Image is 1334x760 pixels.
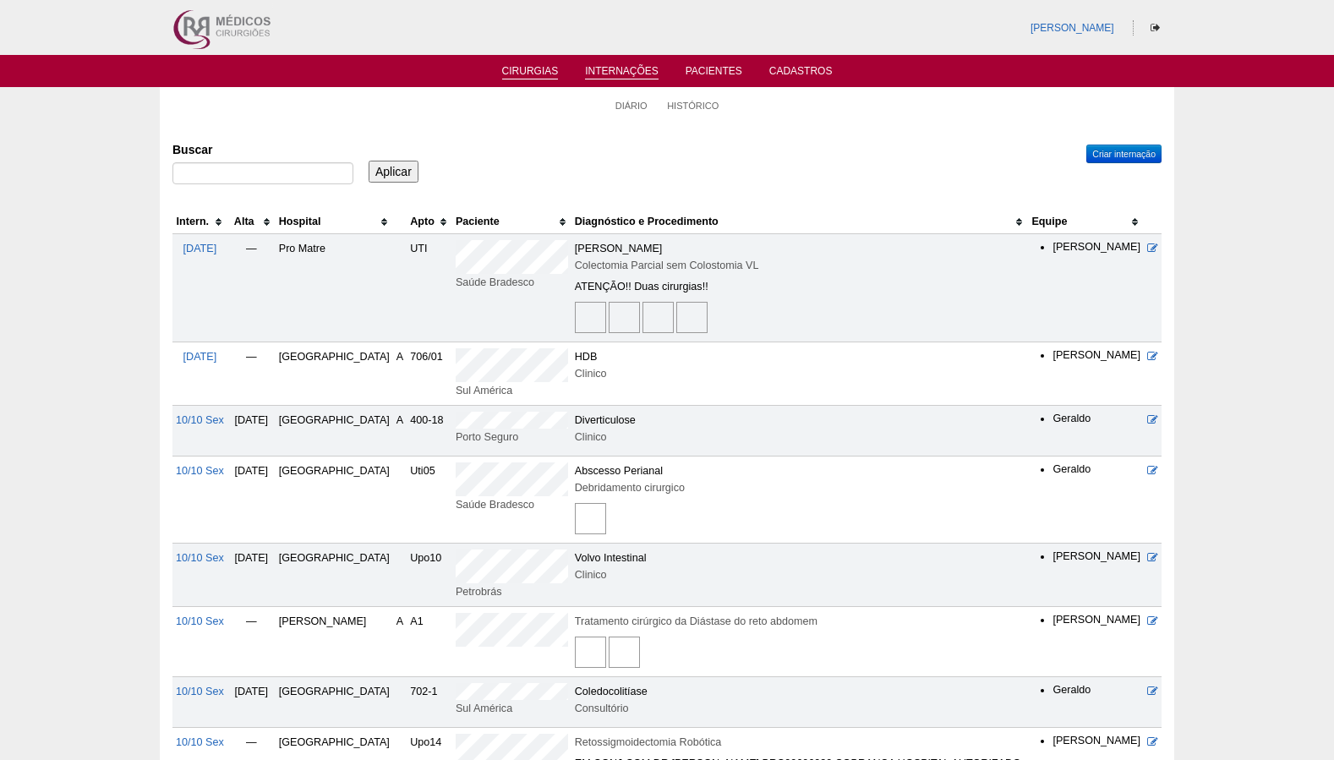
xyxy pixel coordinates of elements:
div: Porto Seguro [456,429,568,446]
th: Equipe [1028,210,1144,234]
span: [DATE] [234,465,268,477]
li: [PERSON_NAME] [1052,240,1140,255]
th: Paciente [452,210,571,234]
th: Diagnóstico e Procedimento [571,210,1029,234]
div: [PERSON_NAME] [575,240,1025,257]
a: 10/10 Sex [176,686,224,697]
li: Geraldo [1052,412,1140,427]
td: — [227,234,276,342]
td: [GEOGRAPHIC_DATA] [276,342,393,406]
td: [GEOGRAPHIC_DATA] [276,406,393,457]
a: [DATE] [183,351,217,363]
a: Editar [1147,243,1158,254]
li: Geraldo [1052,683,1140,698]
a: Internações [585,65,659,79]
a: Editar [1147,552,1158,564]
a: Cirurgias [502,65,559,79]
div: Diverticulose [575,412,1025,429]
td: A [393,607,407,677]
div: Colectomia Parcial sem Colostomia VL [575,257,1025,274]
li: [PERSON_NAME] [1052,613,1140,628]
td: Pro Matre [276,234,393,342]
a: Pacientes [686,65,742,82]
td: Uti05 [407,457,452,544]
a: Criar internação [1086,145,1162,163]
div: ATENÇÃO!! Duas cirurgias!! [575,278,1025,295]
input: Aplicar [369,161,418,183]
div: Coledocolitíase [575,683,1025,700]
a: 10/10 Sex [176,615,224,627]
a: 10/10 Sex [176,736,224,748]
a: Cadastros [769,65,833,82]
td: A [393,406,407,457]
span: [DATE] [234,686,268,697]
div: Debridamento cirurgico [575,479,1025,496]
div: Abscesso Perianal [575,462,1025,479]
label: Buscar [172,141,353,158]
td: [GEOGRAPHIC_DATA] [276,457,393,544]
span: [DATE] [234,414,268,426]
div: Consultório [575,700,1025,717]
div: Retossigmoidectomia Robótica [575,734,1025,751]
div: Clinico [575,365,1025,382]
td: — [227,607,276,677]
div: Saúde Bradesco [456,274,568,291]
a: Editar [1147,615,1158,627]
li: [PERSON_NAME] [1052,549,1140,565]
a: [PERSON_NAME] [1031,22,1114,34]
div: Volvo Intestinal [575,549,1025,566]
td: A1 [407,607,452,677]
td: — [227,342,276,406]
div: Tratamento cirúrgico da Diástase do reto abdomem [575,613,1025,630]
td: UTI [407,234,452,342]
td: A [393,342,407,406]
div: HDB [575,348,1025,365]
div: Saúde Bradesco [456,496,568,513]
td: 400-18 [407,406,452,457]
td: 706/01 [407,342,452,406]
a: 10/10 Sex [176,465,224,477]
a: Editar [1147,351,1158,363]
a: Histórico [667,100,719,112]
a: Editar [1147,465,1158,477]
span: [DATE] [234,552,268,564]
li: Geraldo [1052,462,1140,478]
div: Clinico [575,566,1025,583]
div: Clinico [575,429,1025,446]
a: Editar [1147,736,1158,748]
a: 10/10 Sex [176,552,224,564]
td: [GEOGRAPHIC_DATA] [276,677,393,728]
a: Editar [1147,686,1158,697]
li: [PERSON_NAME] [1052,348,1140,364]
th: Intern. [172,210,227,234]
div: Sul América [456,700,568,717]
th: Alta [227,210,276,234]
td: 702-1 [407,677,452,728]
td: [PERSON_NAME] [276,607,393,677]
input: Digite os termos que você deseja procurar. [172,162,353,184]
i: Sair [1151,23,1160,33]
td: [GEOGRAPHIC_DATA] [276,544,393,607]
div: Sul América [456,382,568,399]
th: Hospital [276,210,393,234]
li: [PERSON_NAME] [1052,734,1140,749]
a: Editar [1147,414,1158,426]
td: Upo10 [407,544,452,607]
div: Petrobrás [456,583,568,600]
a: 10/10 Sex [176,414,224,426]
a: [DATE] [183,243,217,254]
th: Apto [407,210,452,234]
a: Diário [615,100,648,112]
